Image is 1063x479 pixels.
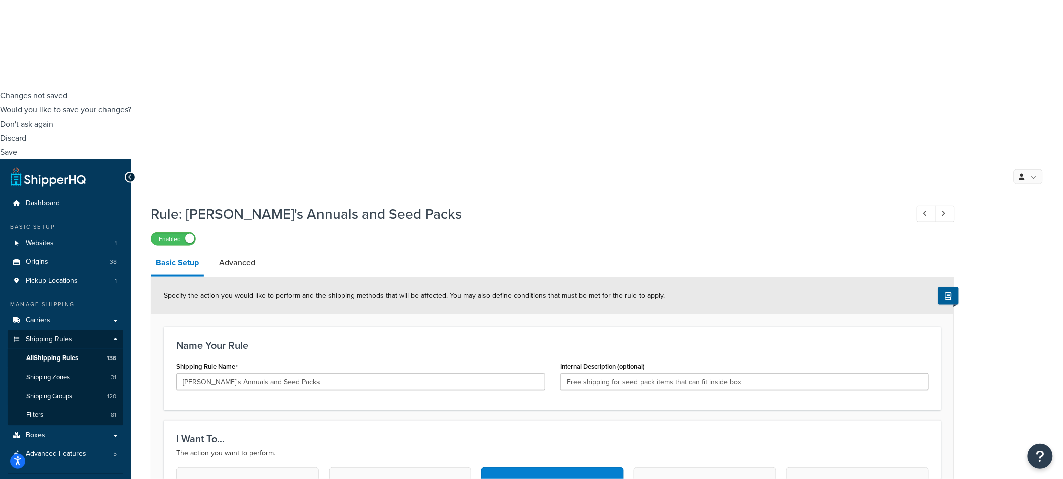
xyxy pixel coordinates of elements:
a: Next Record [935,206,955,222]
span: Shipping Zones [26,373,70,382]
a: AllShipping Rules136 [8,349,123,368]
a: Advanced Features5 [8,445,123,464]
span: Filters [26,411,43,420]
label: Enabled [151,233,195,245]
a: Pickup Locations1 [8,272,123,290]
span: Shipping Rules [26,335,72,344]
a: Shipping Rules [8,330,123,349]
a: Filters81 [8,406,123,425]
span: Carriers [26,316,50,325]
span: Boxes [26,432,45,440]
span: 1 [115,277,117,285]
li: Shipping Zones [8,368,123,387]
span: 1 [115,239,117,248]
p: The action you want to perform. [176,447,929,459]
span: 120 [107,392,116,401]
span: Advanced Features [26,450,86,459]
span: 81 [111,411,116,420]
a: Shipping Zones31 [8,368,123,387]
button: Open Resource Center [1028,444,1053,469]
span: All Shipping Rules [26,354,78,363]
a: Boxes [8,427,123,445]
button: Show Help Docs [938,287,959,305]
li: Pickup Locations [8,272,123,290]
span: Websites [26,239,54,248]
span: Origins [26,258,48,266]
div: Manage Shipping [8,300,123,309]
h3: Name Your Rule [176,340,929,351]
label: Internal Description (optional) [560,363,645,370]
span: Specify the action you would like to perform and the shipping methods that will be affected. You ... [164,290,665,301]
span: 5 [113,450,117,459]
li: Advanced Features [8,445,123,464]
a: Origins38 [8,253,123,271]
a: Previous Record [917,206,936,222]
li: Shipping Rules [8,330,123,426]
li: Filters [8,406,123,425]
span: 31 [111,373,116,382]
h3: I Want To... [176,433,929,444]
span: Dashboard [26,199,60,208]
label: Shipping Rule Name [176,363,238,371]
a: Dashboard [8,194,123,213]
div: Basic Setup [8,223,123,231]
span: Pickup Locations [26,277,78,285]
a: Basic Setup [151,251,204,277]
a: Advanced [214,251,260,275]
span: 38 [110,258,117,266]
span: 136 [107,354,116,363]
a: Websites1 [8,234,123,253]
li: Origins [8,253,123,271]
span: Shipping Groups [26,392,72,401]
a: Shipping Groups120 [8,387,123,406]
li: Shipping Groups [8,387,123,406]
a: Carriers [8,311,123,330]
h1: Rule: [PERSON_NAME]'s Annuals and Seed Packs [151,204,898,224]
li: Websites [8,234,123,253]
